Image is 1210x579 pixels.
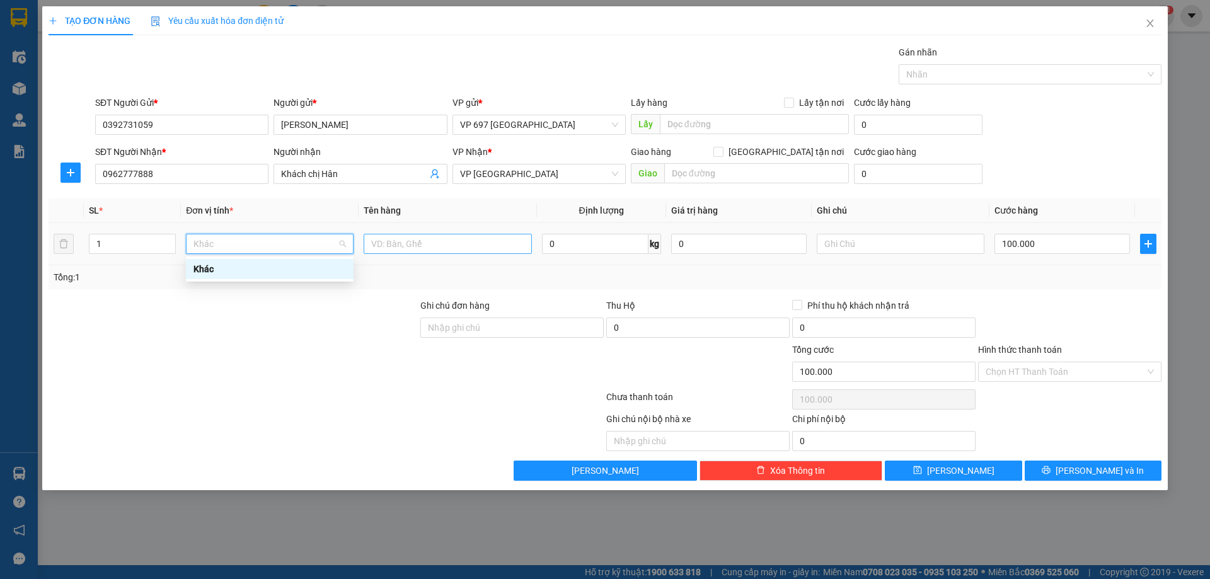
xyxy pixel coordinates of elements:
[60,163,81,183] button: plus
[631,163,664,183] span: Giao
[579,205,624,215] span: Định lượng
[514,461,697,481] button: [PERSON_NAME]
[671,205,718,215] span: Giá trị hàng
[671,234,807,254] input: 0
[95,96,268,110] div: SĐT Người Gửi
[452,96,626,110] div: VP gửi
[460,164,618,183] span: VP Ninh Bình
[274,145,447,159] div: Người nhận
[151,16,284,26] span: Yêu cầu xuất hóa đơn điện tử
[1132,6,1168,42] button: Close
[151,16,161,26] img: icon
[420,318,604,338] input: Ghi chú đơn hàng
[1056,464,1144,478] span: [PERSON_NAME] và In
[770,464,825,478] span: Xóa Thông tin
[49,16,57,25] span: plus
[817,234,984,254] input: Ghi Chú
[1025,461,1161,481] button: printer[PERSON_NAME] và In
[61,168,80,178] span: plus
[723,145,849,159] span: [GEOGRAPHIC_DATA] tận nơi
[913,466,922,476] span: save
[927,464,994,478] span: [PERSON_NAME]
[631,98,667,108] span: Lấy hàng
[1141,239,1156,249] span: plus
[364,205,401,215] span: Tên hàng
[1140,234,1156,254] button: plus
[756,466,765,476] span: delete
[664,163,849,183] input: Dọc đường
[648,234,661,254] span: kg
[430,169,440,179] span: user-add
[1042,466,1051,476] span: printer
[854,164,982,184] input: Cước giao hàng
[899,47,937,57] label: Gán nhãn
[854,98,911,108] label: Cước lấy hàng
[802,299,914,312] span: Phí thu hộ khách nhận trả
[49,16,130,26] span: TẠO ĐƠN HÀNG
[854,115,982,135] input: Cước lấy hàng
[854,147,916,157] label: Cước giao hàng
[631,114,660,134] span: Lấy
[420,301,490,311] label: Ghi chú đơn hàng
[885,461,1022,481] button: save[PERSON_NAME]
[631,147,671,157] span: Giao hàng
[792,345,834,355] span: Tổng cước
[812,198,989,223] th: Ghi chú
[460,115,618,134] span: VP 697 Điện Biên Phủ
[54,234,74,254] button: delete
[792,412,976,431] div: Chi phí nội bộ
[1145,18,1155,28] span: close
[978,345,1062,355] label: Hình thức thanh toán
[364,234,531,254] input: VD: Bàn, Ghế
[606,412,790,431] div: Ghi chú nội bộ nhà xe
[572,464,639,478] span: [PERSON_NAME]
[193,262,346,276] div: Khác
[994,205,1038,215] span: Cước hàng
[54,270,467,284] div: Tổng: 1
[186,205,233,215] span: Đơn vị tính
[605,390,791,412] div: Chưa thanh toán
[700,461,883,481] button: deleteXóa Thông tin
[794,96,849,110] span: Lấy tận nơi
[95,145,268,159] div: SĐT Người Nhận
[452,147,488,157] span: VP Nhận
[186,259,354,279] div: Khác
[274,96,447,110] div: Người gửi
[89,205,99,215] span: SL
[606,301,635,311] span: Thu Hộ
[660,114,849,134] input: Dọc đường
[193,234,346,253] span: Khác
[606,431,790,451] input: Nhập ghi chú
